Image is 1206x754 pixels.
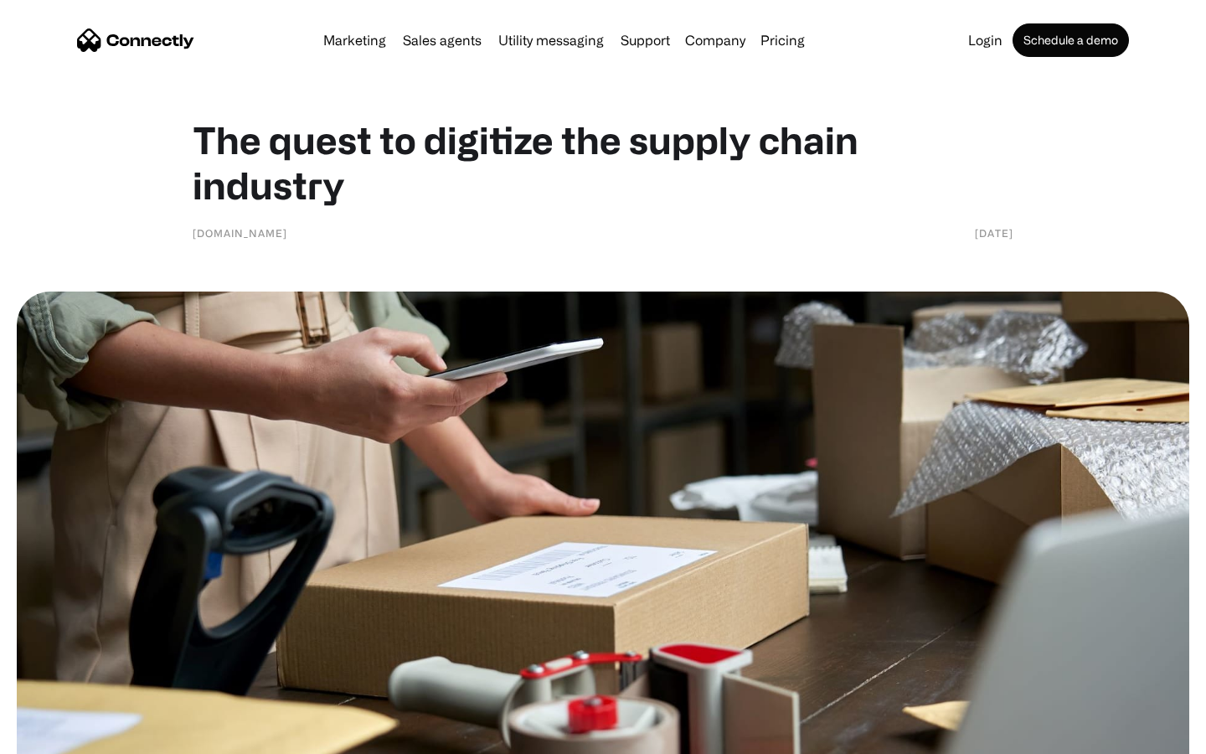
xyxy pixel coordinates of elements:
[317,34,393,47] a: Marketing
[193,225,287,241] div: [DOMAIN_NAME]
[680,28,750,52] div: Company
[961,34,1009,47] a: Login
[77,28,194,53] a: home
[33,725,100,748] ul: Language list
[754,34,812,47] a: Pricing
[975,225,1013,241] div: [DATE]
[17,725,100,748] aside: Language selected: English
[1013,23,1129,57] a: Schedule a demo
[396,34,488,47] a: Sales agents
[492,34,611,47] a: Utility messaging
[614,34,677,47] a: Support
[685,28,745,52] div: Company
[193,117,1013,208] h1: The quest to digitize the supply chain industry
